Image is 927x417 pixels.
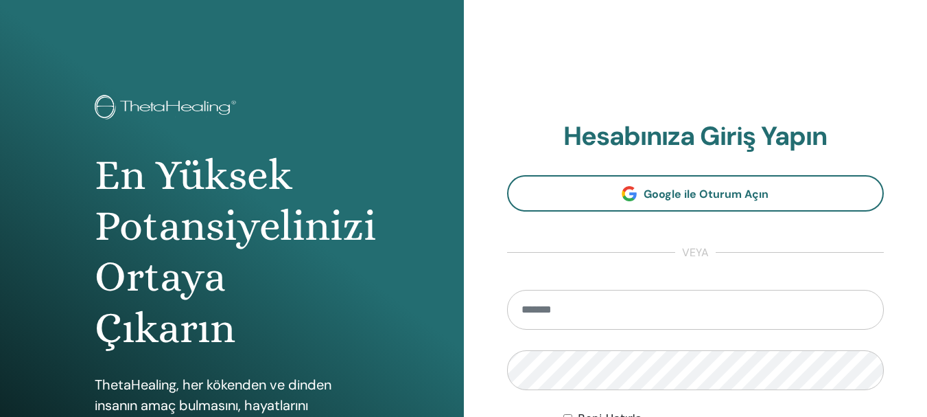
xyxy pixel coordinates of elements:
[682,245,709,260] font: veya
[95,150,376,352] font: En Yüksek Potansiyelinizi Ortaya Çıkarın
[507,175,884,212] a: Google ile Oturum Açın
[563,119,827,153] font: Hesabınıza Giriş Yapın
[644,187,768,201] font: Google ile Oturum Açın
